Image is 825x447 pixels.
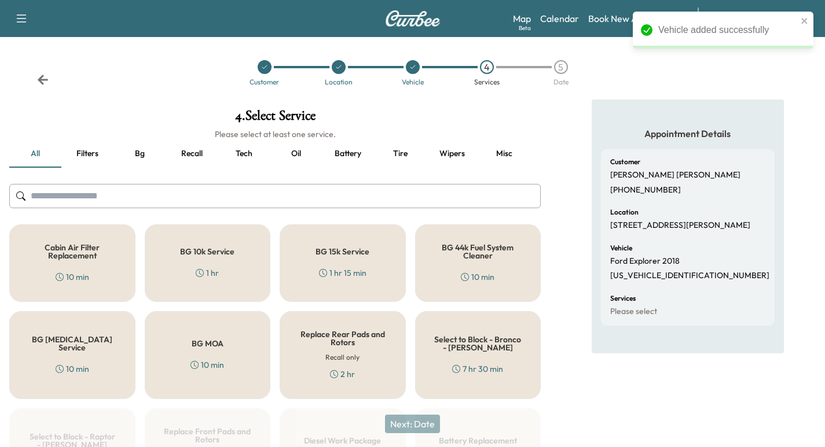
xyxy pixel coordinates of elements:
[299,330,387,346] h5: Replace Rear Pads and Rotors
[192,339,223,348] h5: BG MOA
[28,243,116,260] h5: Cabin Air Filter Replacement
[37,74,49,86] div: Back
[190,359,224,371] div: 10 min
[434,243,522,260] h5: BG 44k Fuel System Cleaner
[474,79,500,86] div: Services
[461,271,494,283] div: 10 min
[385,10,441,27] img: Curbee Logo
[434,335,522,352] h5: Select to Block - Bronco - [PERSON_NAME]
[610,271,769,281] p: [US_VEHICLE_IDENTIFICATION_NUMBER]
[610,185,681,195] p: [PHONE_NUMBER]
[330,368,355,380] div: 2 hr
[588,12,686,25] a: Book New Appointment
[610,209,639,216] h6: Location
[610,158,640,165] h6: Customer
[610,245,632,252] h6: Vehicle
[56,363,89,375] div: 10 min
[426,140,478,168] button: Wipers
[540,12,579,25] a: Calendar
[319,267,366,279] div: 1 hr 15 min
[28,335,116,352] h5: BG [MEDICAL_DATA] Service
[9,128,541,140] h6: Please select at least one service.
[316,247,369,256] h5: BG 15k Service
[9,140,61,168] button: all
[801,16,809,25] button: close
[601,127,775,140] h5: Appointment Details
[610,306,657,317] p: Please select
[610,256,680,267] p: Ford Explorer 2018
[374,140,426,168] button: Tire
[250,79,279,86] div: Customer
[513,12,531,25] a: MapBeta
[519,24,531,32] div: Beta
[166,140,218,168] button: Recall
[218,140,270,168] button: Tech
[270,140,322,168] button: Oil
[658,23,797,37] div: Vehicle added successfully
[452,363,503,375] div: 7 hr 30 min
[610,220,750,231] p: [STREET_ADDRESS][PERSON_NAME]
[325,352,360,363] h6: Recall only
[322,140,374,168] button: Battery
[480,60,494,74] div: 4
[9,140,541,168] div: basic tabs example
[180,247,234,256] h5: BG 10k Service
[56,271,89,283] div: 10 min
[610,170,740,180] p: [PERSON_NAME] [PERSON_NAME]
[9,109,541,128] h1: 4 . Select Service
[61,140,113,168] button: Filters
[196,267,219,279] div: 1 hr
[553,79,569,86] div: Date
[554,60,568,74] div: 5
[478,140,530,168] button: Misc
[610,295,636,302] h6: Services
[402,79,424,86] div: Vehicle
[325,79,353,86] div: Location
[113,140,166,168] button: Bg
